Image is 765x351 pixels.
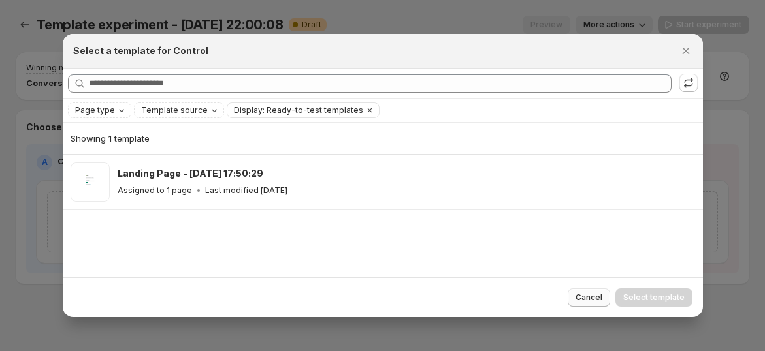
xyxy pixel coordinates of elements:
[135,103,223,117] button: Template source
[568,288,610,307] button: Cancel
[677,42,695,60] button: Close
[73,44,208,57] h2: Select a template for Control
[576,292,602,303] span: Cancel
[69,103,131,117] button: Page type
[227,103,363,117] button: Display: Ready-to-test templates
[141,105,208,115] span: Template source
[205,185,287,196] p: Last modified [DATE]
[75,105,115,115] span: Page type
[71,133,150,144] span: Showing 1 template
[363,103,376,117] button: Clear
[234,105,363,115] span: Display: Ready-to-test templates
[118,167,263,180] h3: Landing Page - [DATE] 17:50:29
[118,185,192,196] p: Assigned to 1 page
